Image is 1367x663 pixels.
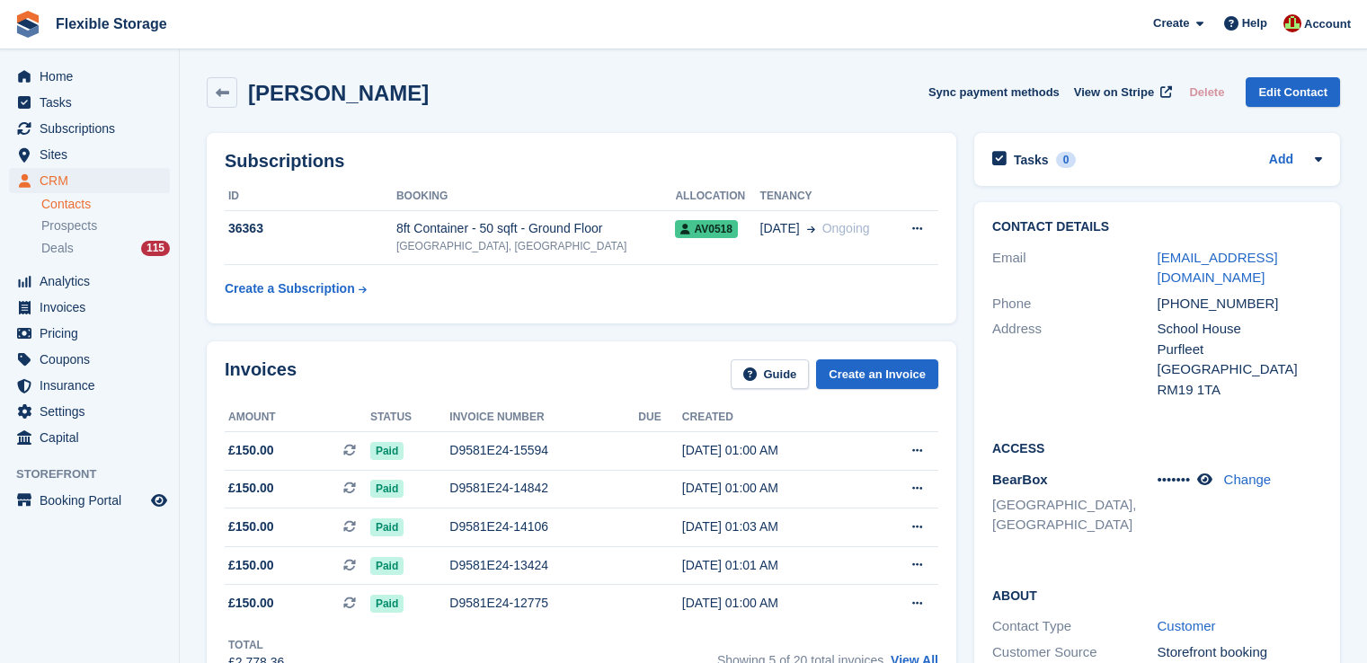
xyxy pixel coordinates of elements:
[370,557,404,575] span: Paid
[40,142,147,167] span: Sites
[40,295,147,320] span: Invoices
[370,442,404,460] span: Paid
[370,518,404,536] span: Paid
[928,77,1060,107] button: Sync payment methods
[40,399,147,424] span: Settings
[682,594,866,613] div: [DATE] 01:00 AM
[9,488,170,513] a: menu
[228,441,274,460] span: £150.00
[225,359,297,389] h2: Invoices
[248,81,429,105] h2: [PERSON_NAME]
[992,616,1158,637] div: Contact Type
[228,479,274,498] span: £150.00
[1158,642,1323,663] div: Storefront booking
[225,151,938,172] h2: Subscriptions
[1269,150,1293,171] a: Add
[449,403,638,432] th: Invoice number
[449,479,638,498] div: D9581E24-14842
[370,595,404,613] span: Paid
[148,490,170,511] a: Preview store
[40,269,147,294] span: Analytics
[9,90,170,115] a: menu
[228,594,274,613] span: £150.00
[1074,84,1154,102] span: View on Stripe
[682,517,866,536] div: [DATE] 01:03 AM
[1153,14,1189,32] span: Create
[760,182,893,211] th: Tenancy
[682,556,866,575] div: [DATE] 01:01 AM
[9,347,170,372] a: menu
[40,347,147,372] span: Coupons
[449,517,638,536] div: D9581E24-14106
[1158,380,1323,401] div: RM19 1TA
[40,64,147,89] span: Home
[1158,472,1191,487] span: •••••••
[1242,14,1267,32] span: Help
[9,295,170,320] a: menu
[449,441,638,460] div: D9581E24-15594
[225,403,370,432] th: Amount
[682,403,866,432] th: Created
[1304,15,1351,33] span: Account
[396,219,676,238] div: 8ft Container - 50 sqft - Ground Floor
[41,217,97,234] span: Prospects
[40,488,147,513] span: Booking Portal
[370,480,404,498] span: Paid
[1158,359,1323,380] div: [GEOGRAPHIC_DATA]
[682,441,866,460] div: [DATE] 01:00 AM
[731,359,810,389] a: Guide
[370,403,449,432] th: Status
[1158,250,1278,286] a: [EMAIL_ADDRESS][DOMAIN_NAME]
[1283,14,1301,32] img: David Jones
[9,142,170,167] a: menu
[9,321,170,346] a: menu
[228,517,274,536] span: £150.00
[225,279,355,298] div: Create a Subscription
[760,219,800,238] span: [DATE]
[992,472,1048,487] span: BearBox
[9,399,170,424] a: menu
[992,294,1158,314] div: Phone
[822,221,870,235] span: Ongoing
[675,220,737,238] span: AV0518
[992,438,1322,456] h2: Access
[40,116,147,141] span: Subscriptions
[1014,152,1049,168] h2: Tasks
[40,321,147,346] span: Pricing
[682,479,866,498] div: [DATE] 01:00 AM
[228,556,274,575] span: £150.00
[14,11,41,38] img: stora-icon-8386f47178a22dfd0bd8f6a31ec36ba5ce8667c1dd55bd0f319d3a0aa187defe.svg
[141,241,170,256] div: 115
[1246,77,1340,107] a: Edit Contact
[228,637,284,653] div: Total
[9,168,170,193] a: menu
[449,556,638,575] div: D9581E24-13424
[1224,472,1272,487] a: Change
[9,116,170,141] a: menu
[40,373,147,398] span: Insurance
[396,182,676,211] th: Booking
[16,465,179,483] span: Storefront
[9,373,170,398] a: menu
[41,196,170,213] a: Contacts
[1158,294,1323,314] div: [PHONE_NUMBER]
[992,495,1158,535] li: [GEOGRAPHIC_DATA], [GEOGRAPHIC_DATA]
[992,220,1322,234] h2: Contact Details
[992,586,1322,604] h2: About
[992,642,1158,663] div: Customer Source
[992,248,1158,288] div: Email
[9,269,170,294] a: menu
[638,403,681,432] th: Due
[40,425,147,450] span: Capital
[41,217,170,235] a: Prospects
[225,219,396,238] div: 36363
[1056,152,1077,168] div: 0
[675,182,759,211] th: Allocation
[41,239,170,258] a: Deals 115
[1182,77,1231,107] button: Delete
[9,64,170,89] a: menu
[449,594,638,613] div: D9581E24-12775
[1158,618,1216,633] a: Customer
[49,9,174,39] a: Flexible Storage
[40,90,147,115] span: Tasks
